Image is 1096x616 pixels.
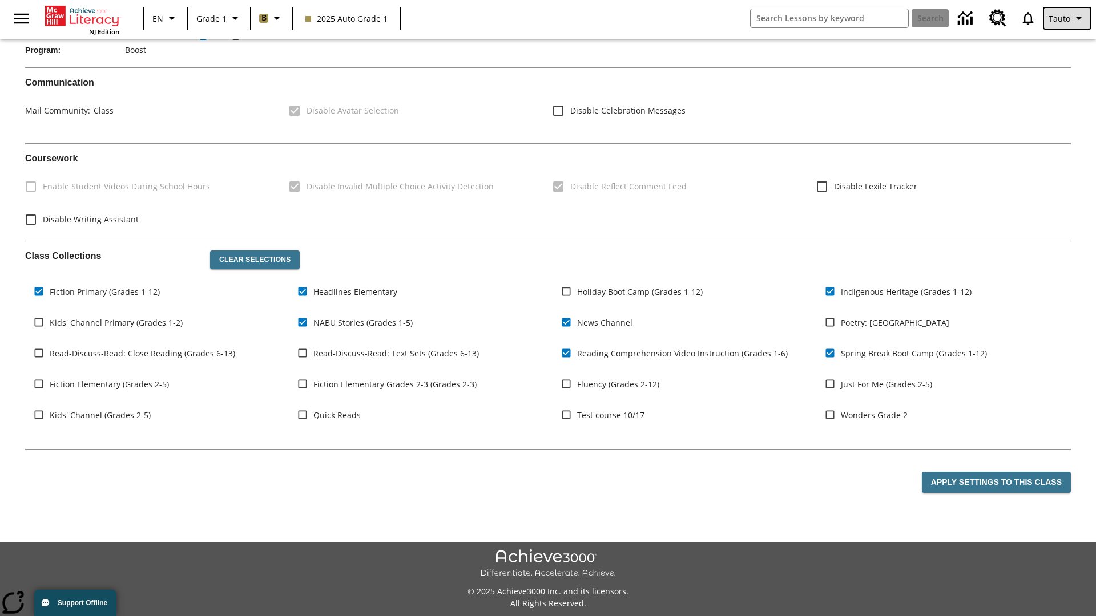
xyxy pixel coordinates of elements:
button: Open side menu [5,2,38,35]
span: Mail Community : [25,105,90,116]
input: search field [751,9,908,27]
span: Read-Discuss-Read: Close Reading (Grades 6-13) [50,347,235,359]
div: Coursework [25,153,1071,231]
h2: Communication [25,77,1071,88]
button: Language: EN, Select a language [147,8,184,29]
span: Kids' Channel (Grades 2-5) [50,409,151,421]
span: Fiction Elementary (Grades 2-5) [50,378,169,390]
span: Disable Invalid Multiple Choice Activity Detection [307,180,494,192]
span: Disable Writing Assistant [43,213,139,225]
img: Achieve3000 Differentiate Accelerate Achieve [480,549,616,578]
button: Apply Settings to this Class [922,472,1071,493]
span: Kids' Channel Primary (Grades 1-2) [50,317,183,329]
span: Disable Celebration Messages [570,104,686,116]
span: WordStudio 2-5 (Grades 2-5) [50,440,158,452]
span: Wonders Grade 2 [841,409,908,421]
span: B [261,11,267,25]
span: Fluency (Grades 2-12) [577,378,659,390]
span: EN [152,13,163,25]
span: Disable Avatar Selection [307,104,399,116]
span: Wonders Grade 3 [841,440,908,452]
span: Just For Me (Grades 2-5) [841,378,932,390]
h2: Class Collections [25,250,201,261]
button: Clear Selections [210,250,300,270]
span: Class [90,105,114,116]
button: Boost Class color is light brown. Change class color [255,8,288,29]
span: Support Offline [58,599,107,607]
span: NJ Edition [89,27,119,36]
span: Quick Reads [313,409,361,421]
button: Profile/Settings [1043,7,1091,30]
span: Fiction Elementary Grades 2-3 (Grades 2-3) [313,378,477,390]
span: 2025 Auto Grade 1 [305,13,388,25]
a: Home [45,5,119,27]
span: Read-Discuss-Read: Text Sets (Grades 6-13) [313,347,479,359]
span: Reading Comprehension Video Instruction (Grades 1-6) [577,347,788,359]
span: Program : [25,46,125,55]
span: Holiday Boot Camp (Grades 1-12) [577,286,703,298]
div: Class Collections [25,241,1071,441]
span: Disable Lexile Tracker [834,180,917,192]
div: Communication [25,77,1071,134]
a: Resource Center, Will open in new tab [982,3,1013,34]
span: Enable Student Videos During School Hours [43,180,210,192]
span: Fiction Primary (Grades 1-12) [50,286,160,298]
span: Test course 10/17 [577,409,644,421]
h2: Course work [25,153,1071,164]
span: NJSLA-ELA Prep Boot Camp (Grade 3) [313,440,453,452]
a: Notifications [1013,3,1043,33]
div: Home [45,3,119,36]
a: Data Center [951,3,982,34]
span: Disable Reflect Comment Feed [570,180,687,192]
span: NABU Stories (Grades 1-5) [313,317,413,329]
span: Indigenous Heritage (Grades 1-12) [841,286,972,298]
span: Headlines Elementary [313,286,397,298]
button: Grade: Grade 1, Select a grade [192,8,247,29]
span: NJSLA-ELA Smart (Grade 3) [577,440,678,452]
span: Spring Break Boot Camp (Grades 1-12) [841,347,987,359]
span: News Channel [577,317,632,329]
span: Grade 1 [196,13,227,25]
span: Boost [125,44,146,55]
span: Tauto [1049,13,1070,25]
span: Poetry: [GEOGRAPHIC_DATA] [841,317,949,329]
button: Support Offline [34,590,116,616]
